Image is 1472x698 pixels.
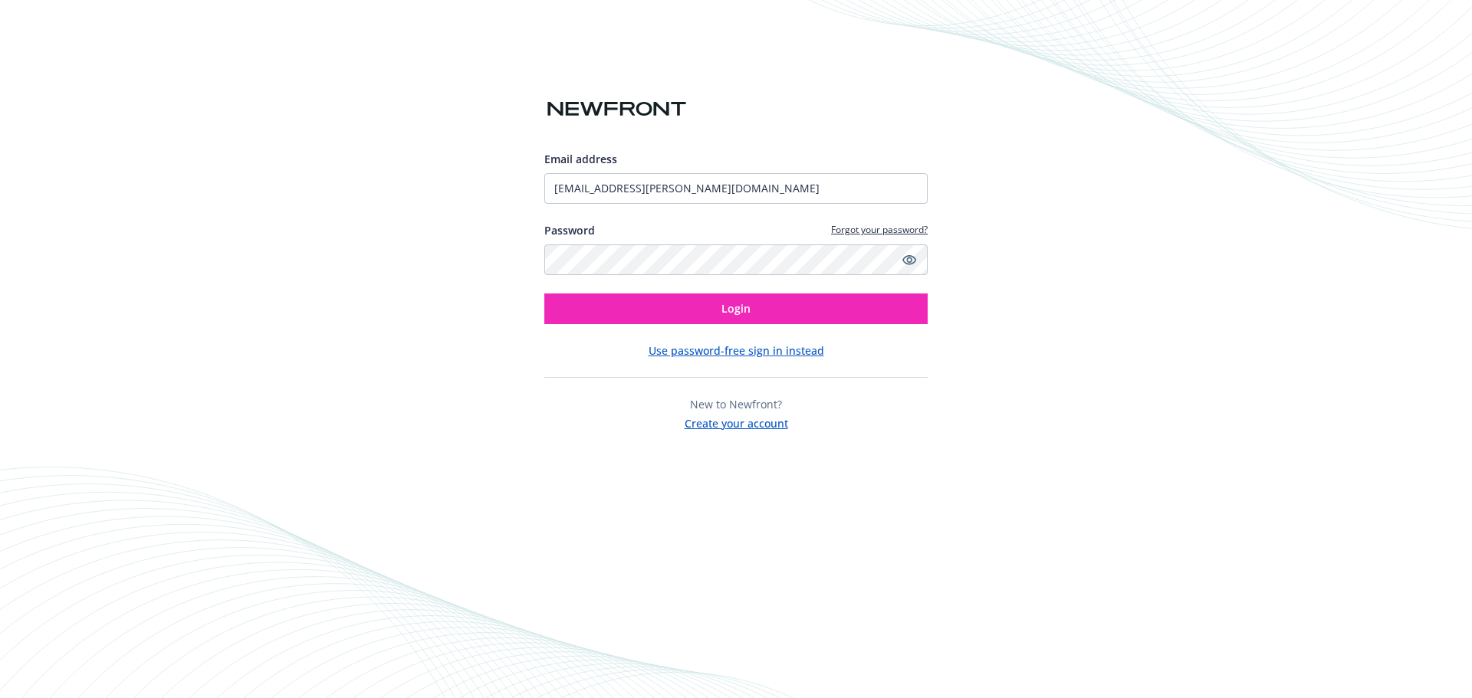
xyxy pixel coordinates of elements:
button: Login [544,293,928,324]
span: Login [721,301,751,316]
span: Email address [544,152,617,166]
a: Show password [900,251,918,269]
a: Forgot your password? [831,223,928,236]
span: New to Newfront? [690,397,782,411]
button: Use password-free sign in instead [649,342,824,359]
img: Newfront logo [544,96,689,123]
input: Enter your email [544,173,928,204]
button: Create your account [685,412,788,431]
input: Enter your password [544,244,928,275]
label: Password [544,222,595,238]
